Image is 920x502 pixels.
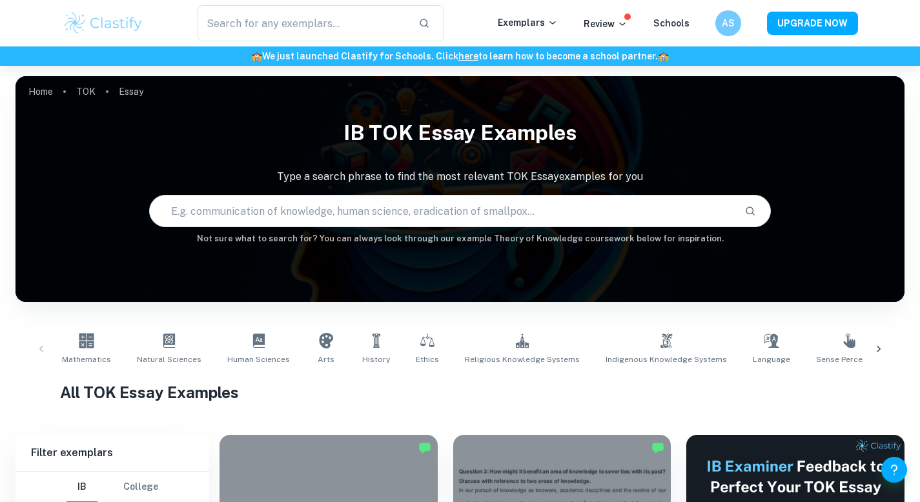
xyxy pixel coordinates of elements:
[198,5,409,41] input: Search for any exemplars...
[15,232,905,245] h6: Not sure what to search for? You can always look through our example Theory of Knowledge coursewo...
[63,10,145,36] img: Clastify logo
[362,354,390,365] span: History
[416,354,439,365] span: Ethics
[715,10,741,36] button: AS
[227,354,290,365] span: Human Sciences
[458,51,478,61] a: here
[418,441,431,454] img: Marked
[465,354,580,365] span: Religious Knowledge Systems
[498,15,558,30] p: Exemplars
[119,85,143,99] p: Essay
[251,51,262,61] span: 🏫
[658,51,669,61] span: 🏫
[584,17,628,31] p: Review
[3,49,917,63] h6: We just launched Clastify for Schools. Click to learn how to become a school partner.
[753,354,790,365] span: Language
[150,193,735,229] input: E.g. communication of knowledge, human science, eradication of smallpox...
[15,435,209,471] h6: Filter exemplars
[721,16,735,30] h6: AS
[60,381,860,404] h1: All TOK Essay Examples
[15,112,905,154] h1: IB TOK Essay examples
[606,354,727,365] span: Indigenous Knowledge Systems
[651,441,664,454] img: Marked
[816,354,883,365] span: Sense Perception
[739,200,761,222] button: Search
[137,354,201,365] span: Natural Sciences
[881,457,907,483] button: Help and Feedback
[318,354,334,365] span: Arts
[28,83,53,101] a: Home
[62,354,111,365] span: Mathematics
[76,83,96,101] a: TOK
[767,12,858,35] button: UPGRADE NOW
[15,169,905,185] p: Type a search phrase to find the most relevant TOK Essay examples for you
[653,18,690,28] a: Schools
